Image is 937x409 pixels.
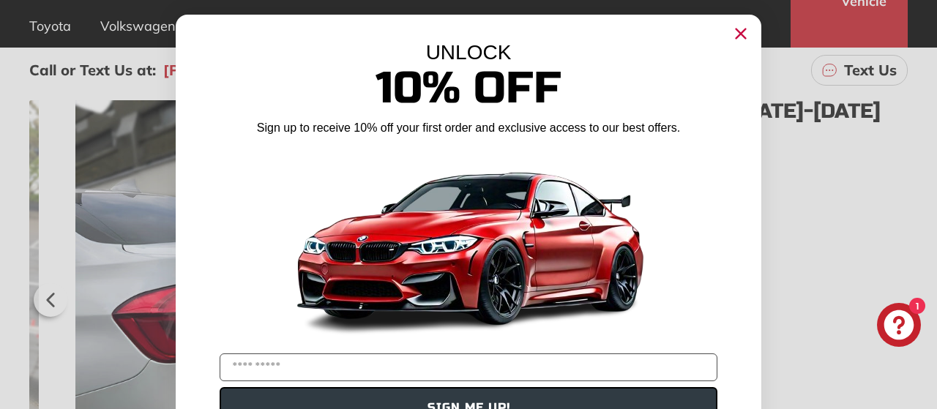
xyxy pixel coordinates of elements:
[220,353,717,381] input: YOUR EMAIL
[729,22,753,45] button: Close dialog
[376,61,561,115] span: 10% Off
[257,121,680,134] span: Sign up to receive 10% off your first order and exclusive access to our best offers.
[426,41,512,64] span: UNLOCK
[873,303,925,350] inbox-online-store-chat: Shopify online store chat
[285,142,652,348] img: Banner showing BMW 4 Series Body kit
